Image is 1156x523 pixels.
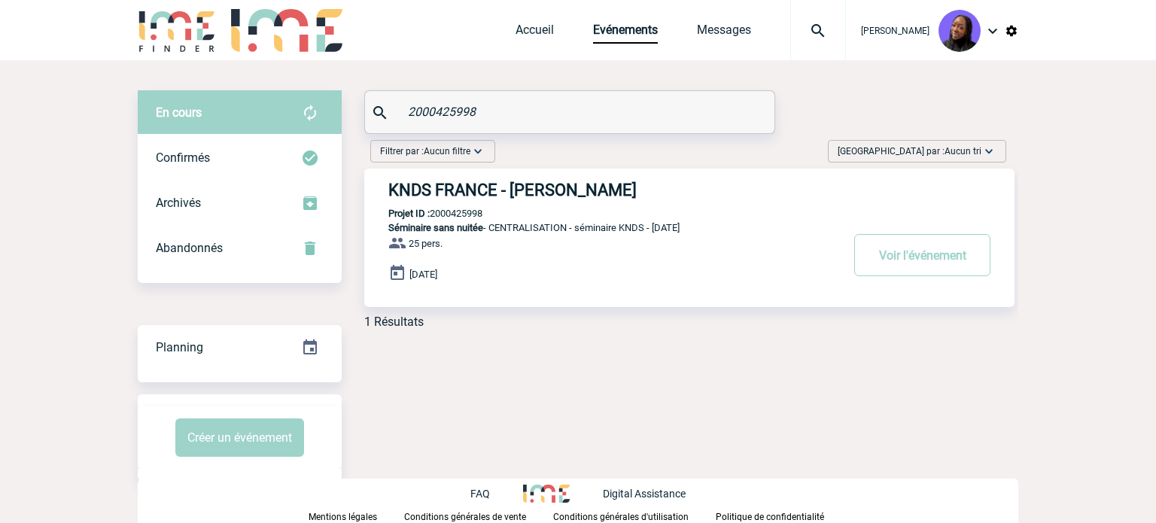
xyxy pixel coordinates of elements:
span: [GEOGRAPHIC_DATA] par : [838,144,981,159]
img: IME-Finder [138,9,216,52]
a: KNDS FRANCE - [PERSON_NAME] [364,181,1015,199]
span: Filtrer par : [380,144,470,159]
span: Séminaire sans nuitée [388,222,483,233]
span: [PERSON_NAME] [861,26,929,36]
a: Conditions générales de vente [404,509,553,523]
span: Confirmés [156,151,210,165]
span: Planning [156,340,203,354]
a: Planning [138,324,342,369]
button: Voir l'événement [854,234,990,276]
p: Conditions générales d'utilisation [553,512,689,522]
p: FAQ [470,488,490,500]
button: Créer un événement [175,418,304,457]
p: Digital Assistance [603,488,686,500]
p: Politique de confidentialité [716,512,824,522]
div: Retrouvez ici tous vos événements organisés par date et état d'avancement [138,325,342,370]
span: Aucun filtre [424,146,470,157]
span: Archivés [156,196,201,210]
a: Accueil [516,23,554,44]
span: [DATE] [409,269,437,280]
div: Retrouvez ici tous vos évènements avant confirmation [138,90,342,135]
p: Conditions générales de vente [404,512,526,522]
h3: KNDS FRANCE - [PERSON_NAME] [388,181,840,199]
img: baseline_expand_more_white_24dp-b.png [981,144,996,159]
b: Projet ID : [388,208,430,219]
a: Conditions générales d'utilisation [553,509,716,523]
a: Mentions légales [309,509,404,523]
img: 131349-0.png [938,10,981,52]
p: 2000425998 [364,208,482,219]
p: - CENTRALISATION - séminaire KNDS - [DATE] [364,222,840,233]
a: Evénements [593,23,658,44]
input: Rechercher un événement par son nom [404,101,739,123]
span: En cours [156,105,202,120]
span: Abandonnés [156,241,223,255]
a: FAQ [470,485,523,500]
div: 1 Résultats [364,315,424,329]
a: Politique de confidentialité [716,509,848,523]
span: 25 pers. [409,238,443,249]
a: Messages [697,23,751,44]
p: Mentions légales [309,512,377,522]
span: Aucun tri [945,146,981,157]
img: http://www.idealmeetingsevents.fr/ [523,485,570,503]
div: Retrouvez ici tous les événements que vous avez décidé d'archiver [138,181,342,226]
img: baseline_expand_more_white_24dp-b.png [470,144,485,159]
div: Retrouvez ici tous vos événements annulés [138,226,342,271]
